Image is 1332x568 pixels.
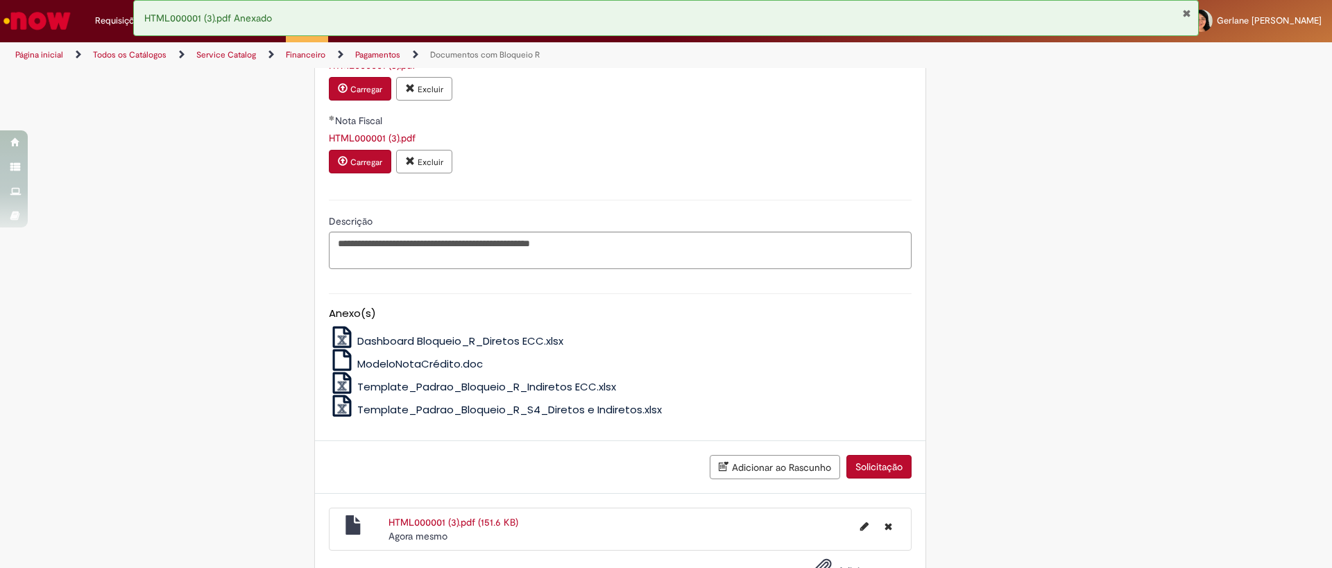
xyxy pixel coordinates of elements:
span: HTML000001 (3).pdf Anexado [144,12,272,24]
a: Pagamentos [355,49,400,60]
button: Excluir anexo HTML000001 (3).pdf [396,77,452,101]
a: Financeiro [286,49,325,60]
a: Todos os Catálogos [93,49,166,60]
small: Excluir [418,157,443,168]
small: Excluir [418,84,443,95]
a: Dashboard Bloqueio_R_Diretos ECC.xlsx [329,334,564,348]
button: Excluir HTML000001 (3).pdf [876,515,900,537]
textarea: Descrição [329,232,912,269]
ul: Trilhas de página [10,42,878,68]
span: Gerlane [PERSON_NAME] [1217,15,1322,26]
span: Agora mesmo [388,530,447,542]
h5: Anexo(s) [329,308,912,320]
a: HTML000001 (3).pdf (151.6 KB) [388,516,518,528]
a: Service Catalog [196,49,256,60]
small: Carregar [350,84,382,95]
a: Template_Padrao_Bloqueio_R_Indiretos ECC.xlsx [329,379,617,394]
a: Template_Padrao_Bloqueio_R_S4_Diretos e Indiretos.xlsx [329,402,663,417]
a: Download de HTML000001 (3).pdf [329,132,416,144]
span: Descrição [329,215,375,227]
span: Dashboard Bloqueio_R_Diretos ECC.xlsx [357,334,563,348]
span: Obrigatório Preenchido [329,115,335,121]
small: Carregar [350,157,382,168]
span: Template_Padrao_Bloqueio_R_S4_Diretos e Indiretos.xlsx [357,402,662,417]
button: Carregar anexo de Nota Fiscal Required [329,150,391,173]
span: ModeloNotaCrédito.doc [357,356,483,371]
button: Fechar Notificação [1182,8,1191,19]
button: Editar nome de arquivo HTML000001 (3).pdf [852,515,877,537]
button: Carregar anexo de Anexar o orçamento Required [329,77,391,101]
button: Solicitação [846,455,912,479]
span: Template_Padrao_Bloqueio_R_Indiretos ECC.xlsx [357,379,616,394]
span: Nota Fiscal [335,114,385,127]
span: Requisições [95,14,144,28]
a: ModeloNotaCrédito.doc [329,356,484,371]
img: ServiceNow [1,7,73,35]
a: Documentos com Bloqueio R [430,49,540,60]
button: Excluir anexo HTML000001 (3).pdf [396,150,452,173]
time: 30/08/2025 11:36:38 [388,530,447,542]
a: Página inicial [15,49,63,60]
button: Adicionar ao Rascunho [710,455,840,479]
